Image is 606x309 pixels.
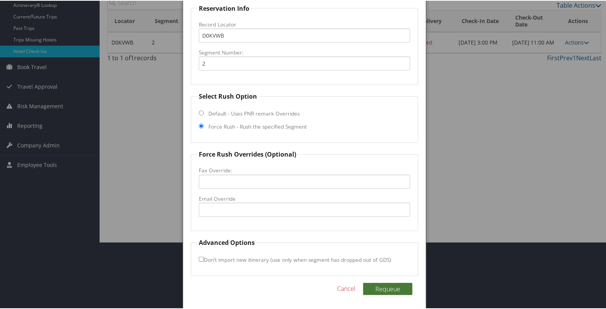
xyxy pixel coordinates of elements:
[337,283,355,292] a: Cancel
[363,282,413,294] button: Requeue
[199,166,410,174] label: Fax Override:
[208,109,300,117] label: Default - Uses PNR remark Overrides
[198,3,251,12] legend: Reservation Info
[199,256,204,261] input: Don't import new itinerary (use only when segment has dropped out of GDS)
[199,194,410,202] label: Email Override
[198,237,256,246] legend: Advanced Options
[198,149,297,158] legend: Force Rush Overrides (Optional)
[198,91,258,100] legend: Select Rush Option
[199,252,391,266] label: Don't import new itinerary (use only when segment has dropped out of GDS)
[199,48,410,56] label: Segment Number:
[208,122,307,130] label: Force Rush - Rush the specified Segment
[199,20,410,28] label: Record Locator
